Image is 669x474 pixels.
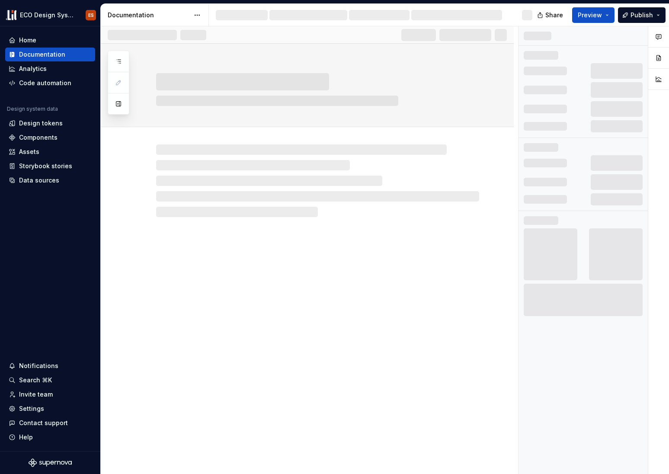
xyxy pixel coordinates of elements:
a: Design tokens [5,116,95,130]
div: Home [19,36,36,45]
a: Storybook stories [5,159,95,173]
a: Settings [5,402,95,416]
div: Invite team [19,390,53,399]
a: Code automation [5,76,95,90]
span: Preview [578,11,602,19]
a: Invite team [5,388,95,401]
button: ECO Design SystemES [2,6,99,24]
div: Design system data [7,106,58,112]
div: Design tokens [19,119,63,128]
img: f0abbffb-d71d-4d32-b858-d34959bbcc23.png [6,10,16,20]
button: Help [5,430,95,444]
a: Components [5,131,95,144]
div: Assets [19,147,39,156]
div: ES [88,12,94,19]
div: Notifications [19,362,58,370]
div: ECO Design System [20,11,75,19]
div: Contact support [19,419,68,427]
div: Search ⌘K [19,376,52,384]
span: Share [545,11,563,19]
a: Documentation [5,48,95,61]
span: Publish [631,11,653,19]
div: Components [19,133,58,142]
div: Settings [19,404,44,413]
a: Home [5,33,95,47]
button: Preview [572,7,615,23]
button: Notifications [5,359,95,373]
div: Data sources [19,176,59,185]
div: Code automation [19,79,71,87]
div: Documentation [19,50,65,59]
div: Analytics [19,64,47,73]
button: Publish [618,7,666,23]
button: Share [533,7,569,23]
svg: Supernova Logo [29,458,72,467]
a: Assets [5,145,95,159]
button: Contact support [5,416,95,430]
div: Help [19,433,33,442]
a: Analytics [5,62,95,76]
a: Data sources [5,173,95,187]
button: Search ⌘K [5,373,95,387]
div: Documentation [108,11,189,19]
div: Storybook stories [19,162,72,170]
